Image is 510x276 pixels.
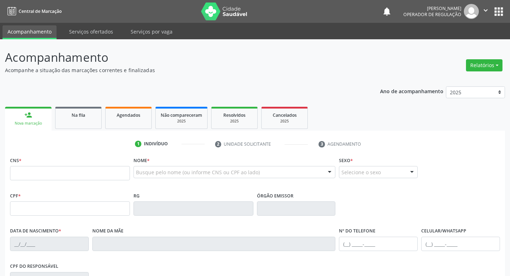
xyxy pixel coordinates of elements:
p: Ano de acompanhamento [380,86,443,95]
div: 1 [135,141,141,147]
label: Data de nascimento [10,226,61,237]
div: Indivíduo [144,141,168,147]
button: apps [492,5,505,18]
a: Serviços por vaga [126,25,178,38]
button: Relatórios [466,59,502,71]
label: Celular/WhatsApp [421,226,466,237]
div: 2025 [217,119,252,124]
label: CNS [10,155,21,166]
span: Operador de regulação [403,11,461,17]
button:  [479,4,492,19]
p: Acompanhe a situação das marcações correntes e finalizadas [5,66,355,74]
span: Central de Marcação [19,8,62,14]
div: 2025 [267,119,302,124]
div: [PERSON_NAME] [403,5,461,11]
input: (__) _____-_____ [339,237,418,251]
div: 2025 [161,119,202,124]
label: RG [133,190,140,201]
span: Busque pelo nome (ou informe CNS ou CPF ao lado) [136,169,260,176]
span: Não compareceram [161,112,202,118]
label: Nome [133,155,150,166]
label: Sexo [339,155,353,166]
label: CPF [10,190,21,201]
input: __/__/____ [10,237,89,251]
a: Acompanhamento [3,25,57,39]
input: (__) _____-_____ [421,237,500,251]
label: CPF do responsável [10,261,58,272]
div: person_add [24,111,32,119]
span: Selecione o sexo [341,169,381,176]
span: Resolvidos [223,112,246,118]
span: Agendados [117,112,140,118]
label: Nº do Telefone [339,226,375,237]
span: Cancelados [273,112,297,118]
a: Central de Marcação [5,5,62,17]
button: notifications [382,6,392,16]
img: img [464,4,479,19]
span: Na fila [72,112,85,118]
i:  [482,6,490,14]
label: Nome da mãe [92,226,123,237]
div: Nova marcação [10,121,47,126]
a: Serviços ofertados [64,25,118,38]
p: Acompanhamento [5,49,355,66]
label: Órgão emissor [257,190,293,201]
